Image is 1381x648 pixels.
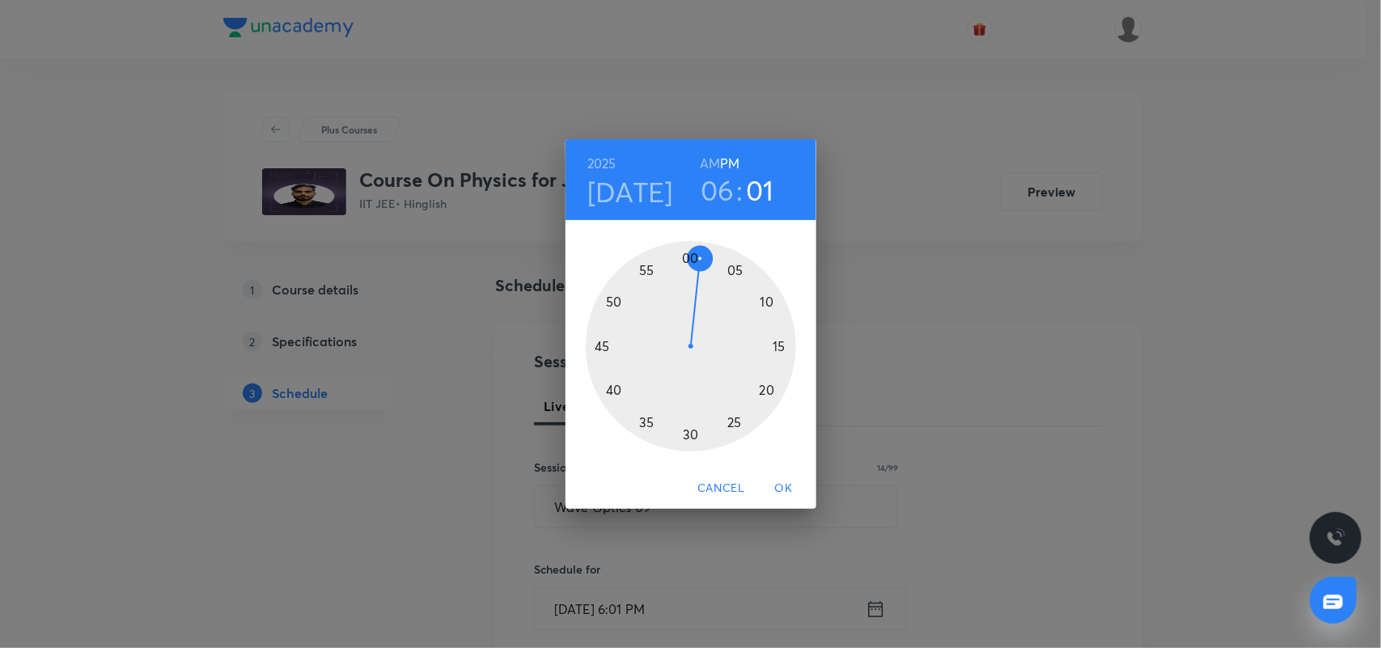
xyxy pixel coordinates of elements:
[765,478,803,498] span: OK
[587,175,673,209] button: [DATE]
[697,478,744,498] span: Cancel
[746,173,774,207] button: 01
[691,473,751,503] button: Cancel
[587,152,616,175] button: 2025
[758,473,810,503] button: OK
[736,173,743,207] h3: :
[700,152,720,175] button: AM
[720,152,739,175] button: PM
[701,173,735,207] button: 06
